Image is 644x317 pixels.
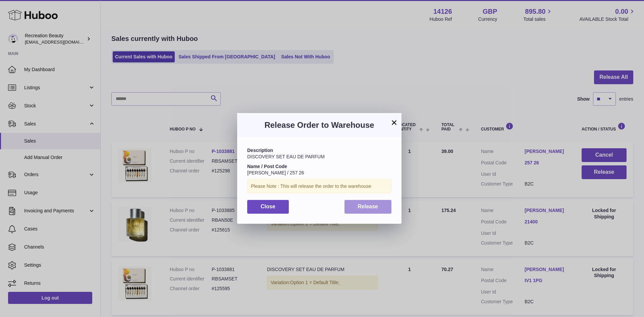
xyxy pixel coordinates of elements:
[247,148,273,153] strong: Description
[247,179,391,193] div: Please Note : This will release the order to the warehouse
[261,204,275,209] span: Close
[247,154,325,159] span: DISCOVERY SET EAU DE PARFUM
[390,118,398,126] button: ×
[247,120,391,130] h3: Release Order to Warehouse
[344,200,392,214] button: Release
[247,164,287,169] strong: Name / Post Code
[358,204,378,209] span: Release
[247,170,304,175] span: [PERSON_NAME] / 257 26
[247,200,289,214] button: Close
